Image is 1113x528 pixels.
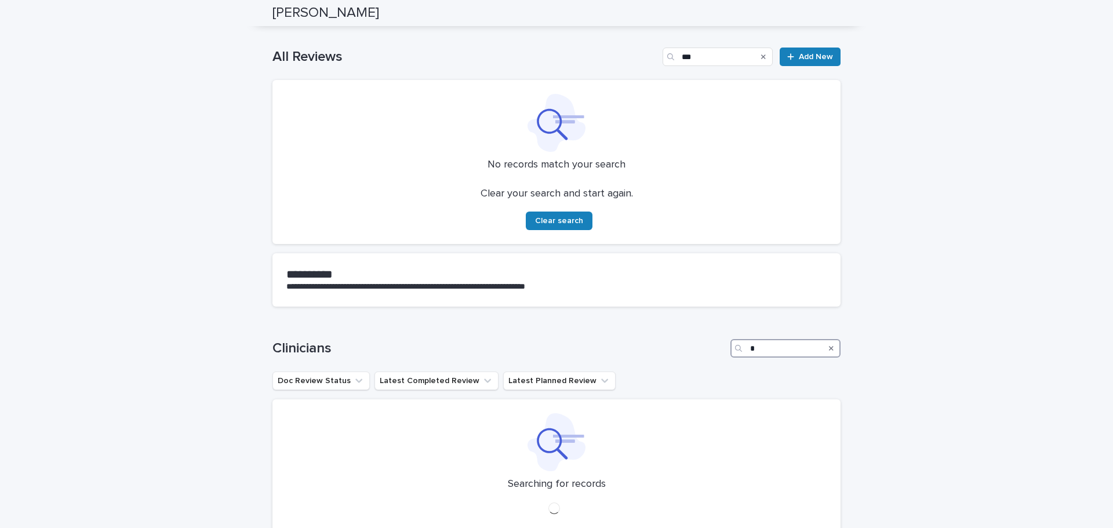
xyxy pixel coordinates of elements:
input: Search [663,48,773,66]
button: Doc Review Status [272,372,370,390]
button: Latest Planned Review [503,372,616,390]
span: Clear search [535,217,583,225]
h1: Clinicians [272,340,726,357]
h2: [PERSON_NAME] [272,5,379,21]
input: Search [730,339,841,358]
a: Add New [780,48,841,66]
p: Clear your search and start again. [481,188,633,201]
h1: All Reviews [272,49,658,65]
button: Clear search [526,212,592,230]
button: Latest Completed Review [374,372,499,390]
p: No records match your search [286,159,827,172]
p: Searching for records [508,478,606,491]
span: Add New [799,53,833,61]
